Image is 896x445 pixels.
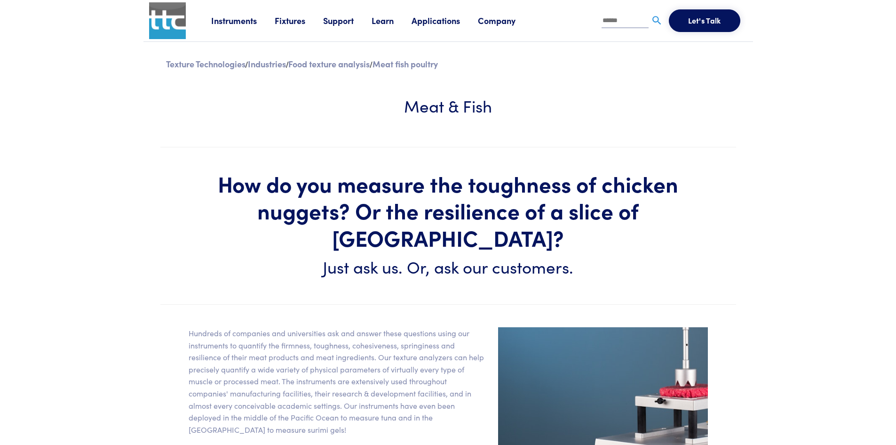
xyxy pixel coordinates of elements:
a: Applications [412,15,478,26]
h3: Meat & Fish [189,94,708,117]
a: Learn [372,15,412,26]
h3: Just ask us. Or, ask our customers. [189,255,708,278]
a: Food texture analysis [288,58,370,70]
a: Company [478,15,533,26]
p: Meat fish poultry [373,58,438,70]
img: ttc_logo_1x1_v1.0.png [149,2,186,39]
a: Texture Technologies [166,58,246,70]
div: / / / [160,57,736,71]
a: Support [323,15,372,26]
h1: How do you measure the toughness of chicken nuggets? Or the resilience of a slice of [GEOGRAPHIC_... [189,170,708,251]
a: Instruments [211,15,275,26]
button: Let's Talk [669,9,740,32]
a: Fixtures [275,15,323,26]
p: Hundreds of companies and universities ask and answer these questions using our instruments to qu... [189,327,487,436]
a: Industries [248,58,286,70]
